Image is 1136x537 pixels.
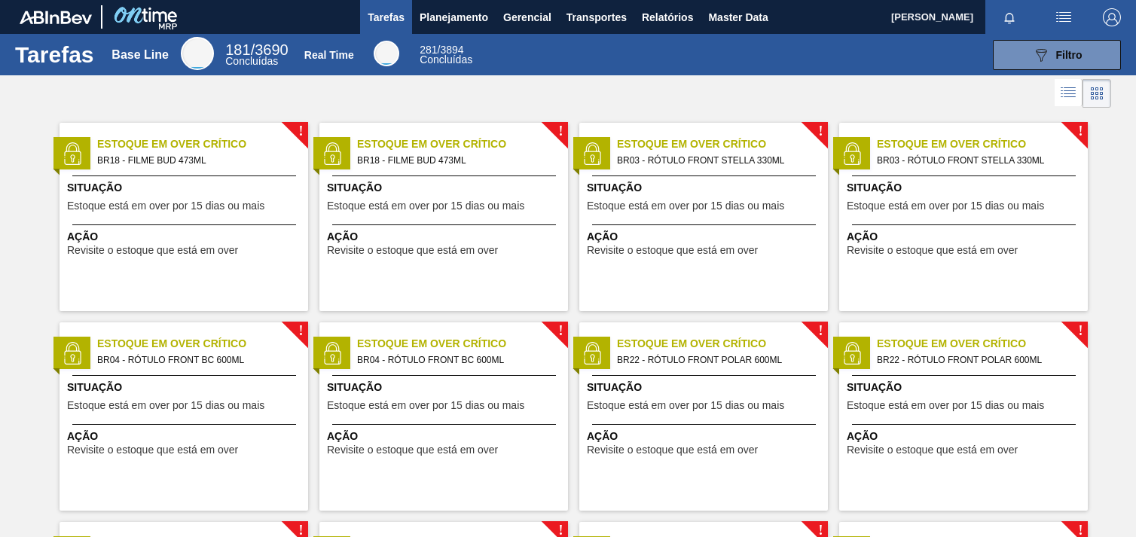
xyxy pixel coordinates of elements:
[327,380,564,395] span: Situação
[97,352,296,368] span: BR04 - RÓTULO FRONT BC 600ML
[587,200,784,212] span: Estoque está em over por 15 dias ou mais
[877,336,1088,352] span: Estoque em Over Crítico
[304,49,354,61] div: Real Time
[67,245,238,256] span: Revisite o estoque que está em over
[225,41,250,58] span: 181
[420,53,472,66] span: Concluídas
[847,444,1018,456] span: Revisite o estoque que está em over
[420,8,488,26] span: Planejamento
[581,342,603,365] img: status
[298,126,303,137] span: !
[298,525,303,536] span: !
[847,245,1018,256] span: Revisite o estoque que está em over
[15,46,94,63] h1: Tarefas
[503,8,551,26] span: Gerencial
[61,342,84,365] img: status
[587,429,824,444] span: Ação
[617,352,816,368] span: BR22 - RÓTULO FRONT POLAR 600ML
[1083,79,1111,108] div: Visão em Cards
[327,245,498,256] span: Revisite o estoque que está em over
[420,44,437,56] span: 281
[357,152,556,169] span: BR18 - FILME BUD 473ML
[847,380,1084,395] span: Situação
[818,126,823,137] span: !
[558,126,563,137] span: !
[298,325,303,337] span: !
[847,180,1084,196] span: Situação
[327,444,498,456] span: Revisite o estoque que está em over
[327,429,564,444] span: Ação
[877,152,1076,169] span: BR03 - RÓTULO FRONT STELLA 330ML
[1078,126,1083,137] span: !
[374,41,399,66] div: Real Time
[67,444,238,456] span: Revisite o estoque que está em over
[1056,49,1083,61] span: Filtro
[67,180,304,196] span: Situação
[847,200,1044,212] span: Estoque está em over por 15 dias ou mais
[818,525,823,536] span: !
[97,336,308,352] span: Estoque em Over Crítico
[420,45,472,65] div: Real Time
[877,352,1076,368] span: BR22 - RÓTULO FRONT POLAR 600ML
[566,8,627,26] span: Transportes
[357,336,568,352] span: Estoque em Over Crítico
[225,55,278,67] span: Concluídas
[587,380,824,395] span: Situação
[847,400,1044,411] span: Estoque está em over por 15 dias ou mais
[357,136,568,152] span: Estoque em Over Crítico
[67,200,264,212] span: Estoque está em over por 15 dias ou mais
[61,142,84,165] img: status
[587,400,784,411] span: Estoque está em over por 15 dias ou mais
[587,444,758,456] span: Revisite o estoque que está em over
[225,41,288,58] span: / 3690
[327,229,564,245] span: Ação
[1103,8,1121,26] img: Logout
[985,7,1034,28] button: Notificações
[587,180,824,196] span: Situação
[847,229,1084,245] span: Ação
[327,180,564,196] span: Situação
[1078,525,1083,536] span: !
[181,37,214,70] div: Base Line
[20,11,92,24] img: TNhmsLtSVTkK8tSr43FrP2fwEKptu5GPRR3wAAAABJRU5ErkJggg==
[847,429,1084,444] span: Ação
[97,136,308,152] span: Estoque em Over Crítico
[111,48,169,62] div: Base Line
[321,142,344,165] img: status
[617,152,816,169] span: BR03 - RÓTULO FRONT STELLA 330ML
[617,336,828,352] span: Estoque em Over Crítico
[581,142,603,165] img: status
[327,200,524,212] span: Estoque está em over por 15 dias ou mais
[1078,325,1083,337] span: !
[841,342,863,365] img: status
[818,325,823,337] span: !
[321,342,344,365] img: status
[327,400,524,411] span: Estoque está em over por 15 dias ou mais
[420,44,463,56] span: / 3894
[558,325,563,337] span: !
[1055,8,1073,26] img: userActions
[368,8,405,26] span: Tarefas
[617,136,828,152] span: Estoque em Over Crítico
[877,136,1088,152] span: Estoque em Over Crítico
[67,380,304,395] span: Situação
[708,8,768,26] span: Master Data
[97,152,296,169] span: BR18 - FILME BUD 473ML
[357,352,556,368] span: BR04 - RÓTULO FRONT BC 600ML
[67,429,304,444] span: Ação
[558,525,563,536] span: !
[841,142,863,165] img: status
[587,229,824,245] span: Ação
[993,40,1121,70] button: Filtro
[67,229,304,245] span: Ação
[642,8,693,26] span: Relatórios
[587,245,758,256] span: Revisite o estoque que está em over
[67,400,264,411] span: Estoque está em over por 15 dias ou mais
[225,44,288,66] div: Base Line
[1055,79,1083,108] div: Visão em Lista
